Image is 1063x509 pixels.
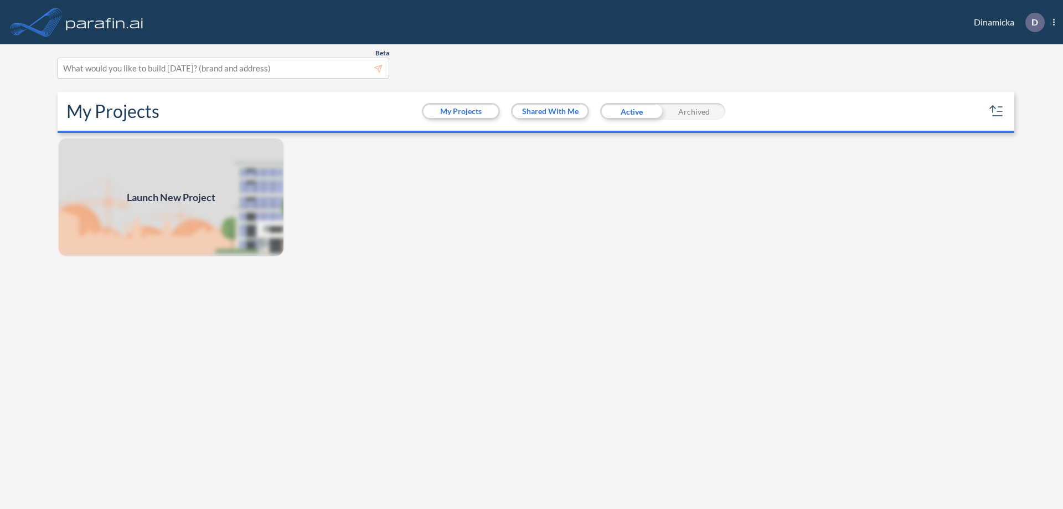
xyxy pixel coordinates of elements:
[600,103,663,120] div: Active
[375,49,389,58] span: Beta
[66,101,159,122] h2: My Projects
[513,105,587,118] button: Shared With Me
[58,137,285,257] img: add
[663,103,725,120] div: Archived
[127,190,215,205] span: Launch New Project
[424,105,498,118] button: My Projects
[1031,17,1038,27] p: D
[988,102,1005,120] button: sort
[58,137,285,257] a: Launch New Project
[957,13,1055,32] div: Dinamicka
[64,11,146,33] img: logo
